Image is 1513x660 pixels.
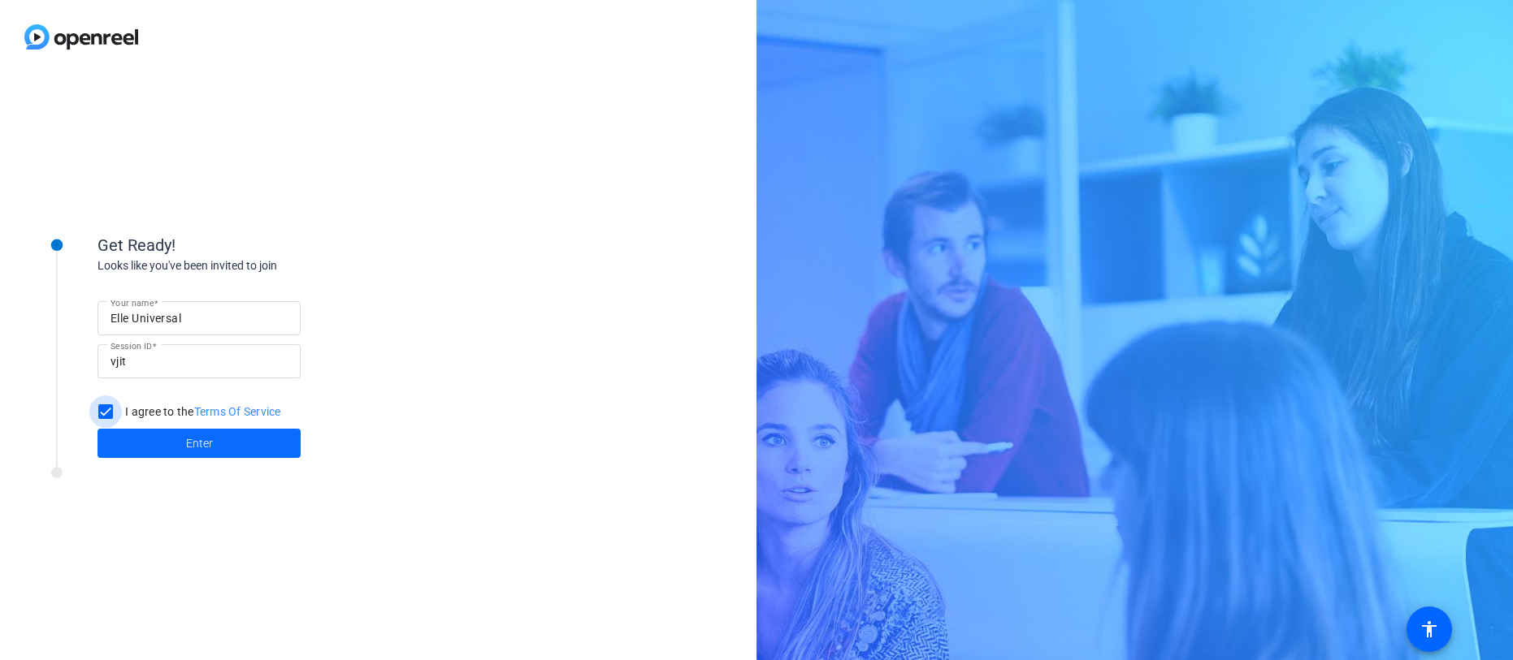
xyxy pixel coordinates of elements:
mat-label: Session ID [111,341,152,351]
span: Enter [186,435,213,452]
mat-label: Your name [111,298,154,308]
mat-icon: accessibility [1420,619,1439,639]
a: Terms Of Service [194,405,281,418]
div: Get Ready! [98,233,423,257]
div: Looks like you've been invited to join [98,257,423,274]
label: I agree to the [122,403,281,420]
button: Enter [98,429,301,458]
